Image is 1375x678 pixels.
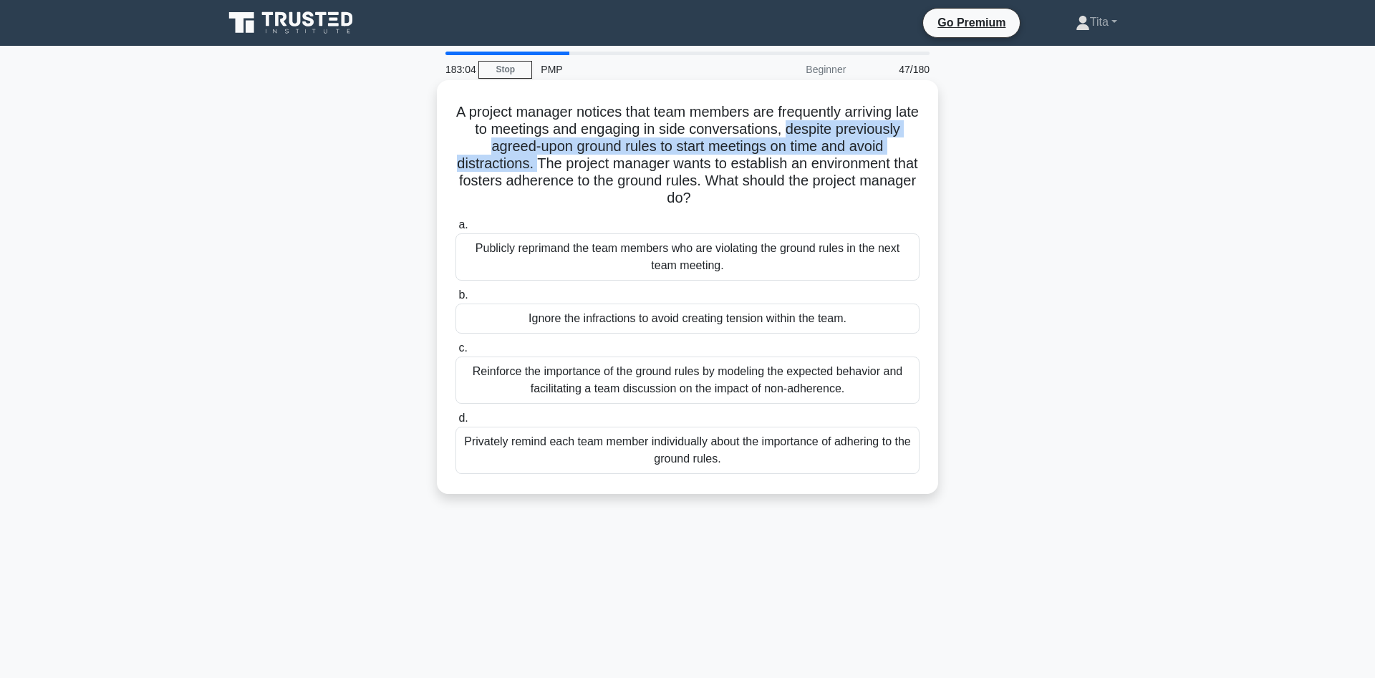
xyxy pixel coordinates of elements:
div: Privately remind each team member individually about the importance of adhering to the ground rules. [455,427,920,474]
div: Ignore the infractions to avoid creating tension within the team. [455,304,920,334]
div: Reinforce the importance of the ground rules by modeling the expected behavior and facilitating a... [455,357,920,404]
div: Publicly reprimand the team members who are violating the ground rules in the next team meeting. [455,233,920,281]
a: Stop [478,61,532,79]
div: 183:04 [437,55,478,84]
span: d. [458,412,468,424]
div: Beginner [729,55,854,84]
span: b. [458,289,468,301]
span: c. [458,342,467,354]
div: PMP [532,55,729,84]
a: Tita [1041,8,1152,37]
a: Go Premium [929,14,1014,32]
span: a. [458,218,468,231]
div: 47/180 [854,55,938,84]
h5: A project manager notices that team members are frequently arriving late to meetings and engaging... [454,103,921,208]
